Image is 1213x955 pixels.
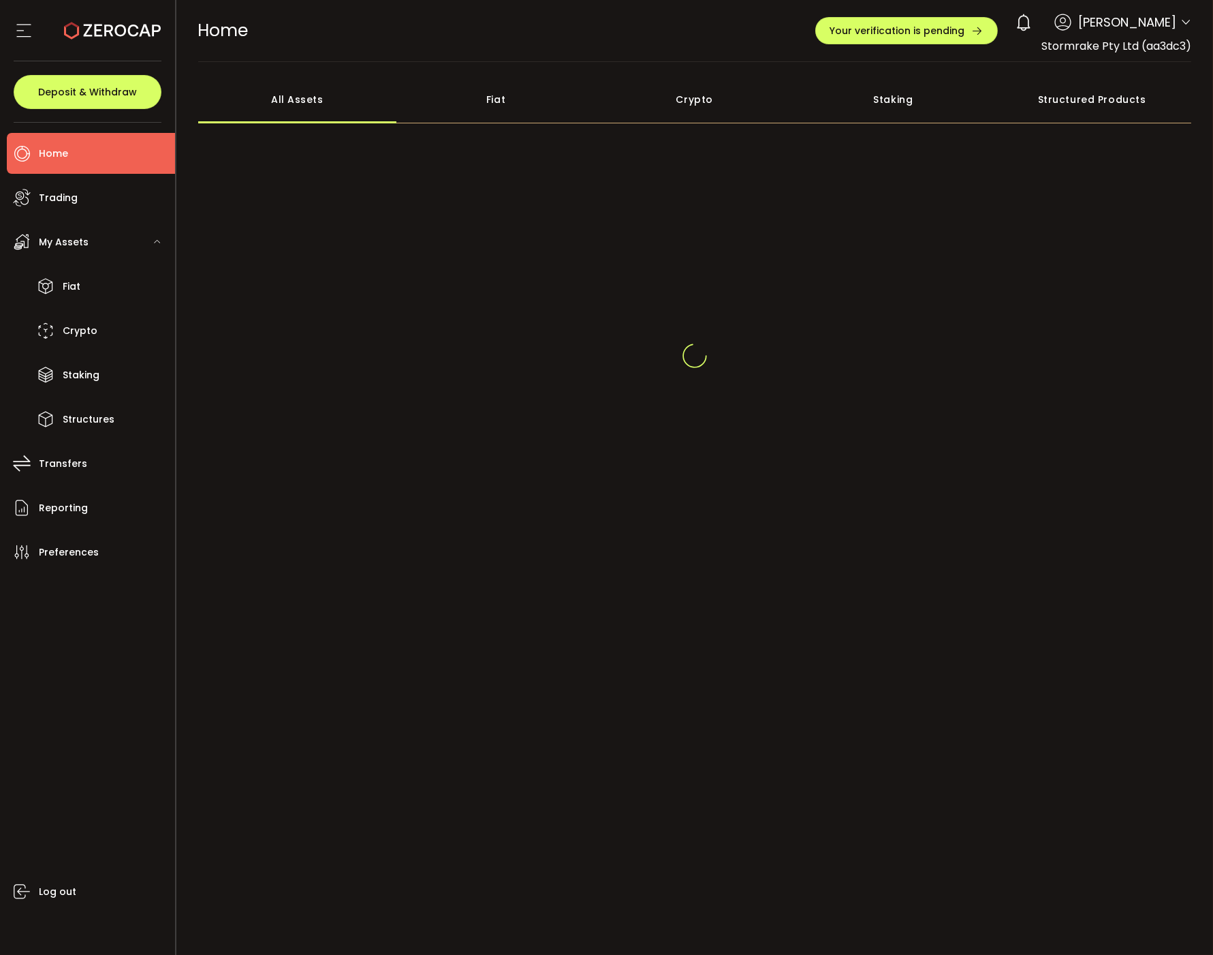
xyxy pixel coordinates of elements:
[794,76,993,123] div: Staking
[63,321,97,341] span: Crypto
[39,144,68,164] span: Home
[63,410,114,429] span: Structures
[595,76,794,123] div: Crypto
[39,454,87,474] span: Transfers
[815,17,998,44] button: Your verification is pending
[14,75,161,109] button: Deposit & Withdraw
[830,26,964,35] span: Your verification is pending
[39,498,88,518] span: Reporting
[1078,13,1176,31] span: [PERSON_NAME]
[39,882,76,902] span: Log out
[198,76,397,123] div: All Assets
[396,76,595,123] div: Fiat
[198,18,249,42] span: Home
[38,87,137,97] span: Deposit & Withdraw
[39,543,99,562] span: Preferences
[992,76,1191,123] div: Structured Products
[63,365,99,385] span: Staking
[1041,38,1191,54] span: Stormrake Pty Ltd (aa3dc3)
[39,188,78,208] span: Trading
[39,232,89,252] span: My Assets
[63,277,80,297] span: Fiat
